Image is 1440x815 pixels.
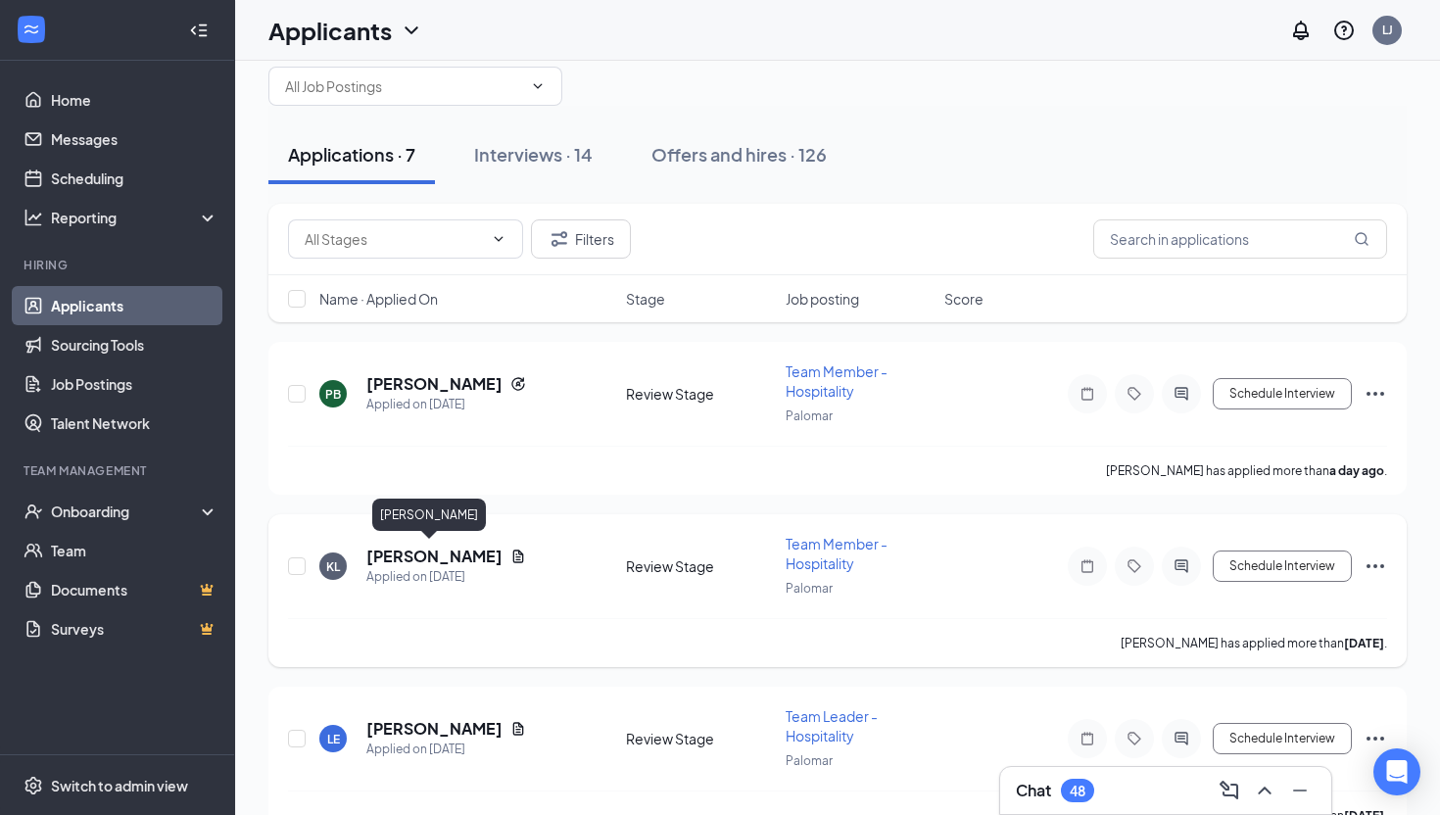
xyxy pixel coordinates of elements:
input: All Job Postings [285,75,522,97]
button: ComposeMessage [1214,775,1245,806]
a: SurveysCrown [51,609,218,648]
input: Search in applications [1093,219,1387,259]
span: Palomar [786,753,833,768]
button: Schedule Interview [1213,723,1352,754]
a: DocumentsCrown [51,570,218,609]
a: Scheduling [51,159,218,198]
span: Team Member - Hospitality [786,362,888,400]
svg: Note [1076,386,1099,402]
svg: Document [510,721,526,737]
svg: Settings [24,776,43,795]
div: Open Intercom Messenger [1373,748,1420,795]
button: Minimize [1284,775,1316,806]
a: Job Postings [51,364,218,404]
a: Team [51,531,218,570]
b: [DATE] [1344,636,1384,650]
h5: [PERSON_NAME] [366,373,503,395]
svg: Notifications [1289,19,1313,42]
div: KL [326,558,340,575]
div: Onboarding [51,502,202,521]
div: Review Stage [626,729,774,748]
p: [PERSON_NAME] has applied more than . [1106,462,1387,479]
svg: Ellipses [1364,382,1387,406]
svg: Analysis [24,208,43,227]
div: Switch to admin view [51,776,188,795]
svg: ActiveChat [1170,558,1193,574]
div: LJ [1382,22,1393,38]
h1: Applicants [268,14,392,47]
a: Home [51,80,218,120]
svg: Reapply [510,376,526,392]
svg: ChevronUp [1253,779,1276,802]
a: Sourcing Tools [51,325,218,364]
span: Score [944,289,984,309]
div: Applied on [DATE] [366,567,526,587]
svg: QuestionInfo [1332,19,1356,42]
svg: ChevronDown [400,19,423,42]
svg: Tag [1123,558,1146,574]
svg: ActiveChat [1170,386,1193,402]
h3: Chat [1016,780,1051,801]
span: Palomar [786,581,833,596]
span: Name · Applied On [319,289,438,309]
svg: WorkstreamLogo [22,20,41,39]
svg: ActiveChat [1170,731,1193,746]
button: Filter Filters [531,219,631,259]
svg: Filter [548,227,571,251]
svg: Note [1076,731,1099,746]
div: Team Management [24,462,215,479]
svg: Document [510,549,526,564]
svg: Collapse [189,21,209,40]
svg: Note [1076,558,1099,574]
span: Team Member - Hospitality [786,535,888,572]
div: LE [327,731,340,747]
button: Schedule Interview [1213,378,1352,409]
h5: [PERSON_NAME] [366,718,503,740]
svg: UserCheck [24,502,43,521]
div: Applied on [DATE] [366,740,526,759]
svg: ChevronDown [530,78,546,94]
h5: [PERSON_NAME] [366,546,503,567]
div: [PERSON_NAME] [372,499,486,531]
div: Reporting [51,208,219,227]
button: ChevronUp [1249,775,1280,806]
div: Review Stage [626,384,774,404]
div: Interviews · 14 [474,142,593,167]
a: Talent Network [51,404,218,443]
div: PB [325,386,341,403]
span: Palomar [786,408,833,423]
button: Schedule Interview [1213,551,1352,582]
p: [PERSON_NAME] has applied more than . [1121,635,1387,651]
div: Applications · 7 [288,142,415,167]
span: Team Leader - Hospitality [786,707,878,744]
div: Offers and hires · 126 [651,142,827,167]
div: Review Stage [626,556,774,576]
svg: Ellipses [1364,727,1387,750]
div: Applied on [DATE] [366,395,526,414]
svg: MagnifyingGlass [1354,231,1369,247]
span: Job posting [786,289,859,309]
b: a day ago [1329,463,1384,478]
svg: ComposeMessage [1218,779,1241,802]
svg: Minimize [1288,779,1312,802]
span: Stage [626,289,665,309]
div: 48 [1070,783,1085,799]
svg: ChevronDown [491,231,506,247]
input: All Stages [305,228,483,250]
svg: Tag [1123,386,1146,402]
a: Applicants [51,286,218,325]
a: Messages [51,120,218,159]
div: Hiring [24,257,215,273]
svg: Ellipses [1364,554,1387,578]
svg: Tag [1123,731,1146,746]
